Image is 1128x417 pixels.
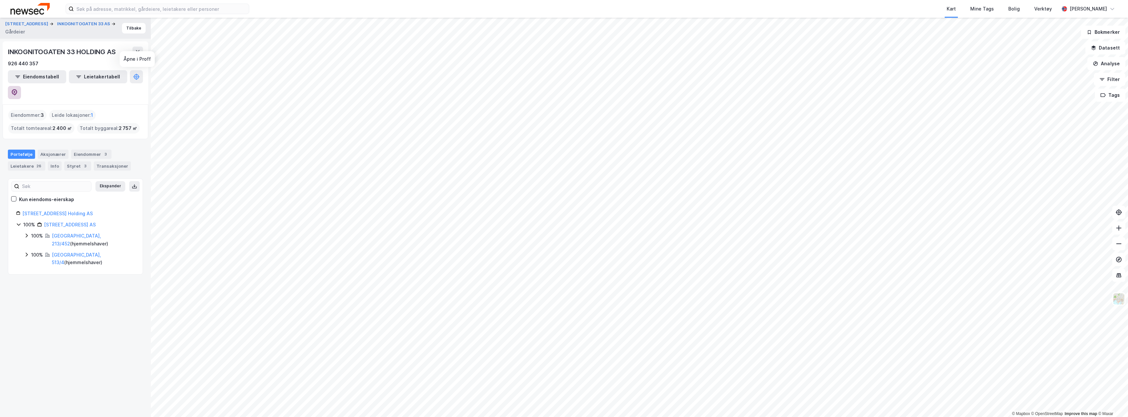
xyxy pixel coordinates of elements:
[52,233,101,246] a: [GEOGRAPHIC_DATA], 213/452
[52,252,101,265] a: [GEOGRAPHIC_DATA], 513/4
[49,110,96,120] div: Leide lokasjoner :
[970,5,994,13] div: Mine Tags
[69,70,127,83] button: Leietakertabell
[122,23,146,33] button: Tilbake
[102,151,109,157] div: 3
[1070,5,1107,13] div: [PERSON_NAME]
[10,3,50,14] img: newsec-logo.f6e21ccffca1b3a03d2d.png
[1085,41,1125,54] button: Datasett
[1081,26,1125,39] button: Bokmerker
[1095,386,1128,417] iframe: Chat Widget
[19,196,74,203] div: Kun eiendoms-eierskap
[31,251,43,259] div: 100%
[91,111,93,119] span: 1
[48,161,62,171] div: Info
[8,150,35,159] div: Portefølje
[44,222,96,227] a: [STREET_ADDRESS] AS
[74,4,249,14] input: Søk på adresse, matrikkel, gårdeiere, leietakere eller personer
[95,181,125,192] button: Ekspander
[1065,411,1097,416] a: Improve this map
[82,163,89,169] div: 3
[8,70,66,83] button: Eiendomstabell
[52,124,72,132] span: 2 400 ㎡
[71,150,111,159] div: Eiendommer
[1094,73,1125,86] button: Filter
[1008,5,1020,13] div: Bolig
[64,161,91,171] div: Styret
[8,161,45,171] div: Leietakere
[35,163,43,169] div: 26
[1034,5,1052,13] div: Verktøy
[23,221,35,229] div: 100%
[94,161,131,171] div: Transaksjoner
[5,28,25,36] div: Gårdeier
[8,110,47,120] div: Eiendommer :
[22,211,93,216] a: [STREET_ADDRESS] Holding AS
[19,181,91,191] input: Søk
[31,232,43,240] div: 100%
[38,150,69,159] div: Aksjonærer
[5,21,50,27] button: [STREET_ADDRESS]
[1012,411,1030,416] a: Mapbox
[1095,89,1125,102] button: Tags
[52,232,135,248] div: ( hjemmelshaver )
[1113,293,1125,305] img: Z
[1087,57,1125,70] button: Analyse
[8,123,74,134] div: Totalt tomteareal :
[947,5,956,13] div: Kart
[1031,411,1063,416] a: OpenStreetMap
[77,123,140,134] div: Totalt byggareal :
[1095,386,1128,417] div: Kontrollprogram for chat
[57,21,111,27] button: INKOGNITOGATEN 33 AS
[41,111,44,119] span: 3
[8,60,38,68] div: 926 440 357
[119,124,137,132] span: 2 757 ㎡
[52,251,135,267] div: ( hjemmelshaver )
[8,47,117,57] div: INKOGNITOGATEN 33 HOLDING AS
